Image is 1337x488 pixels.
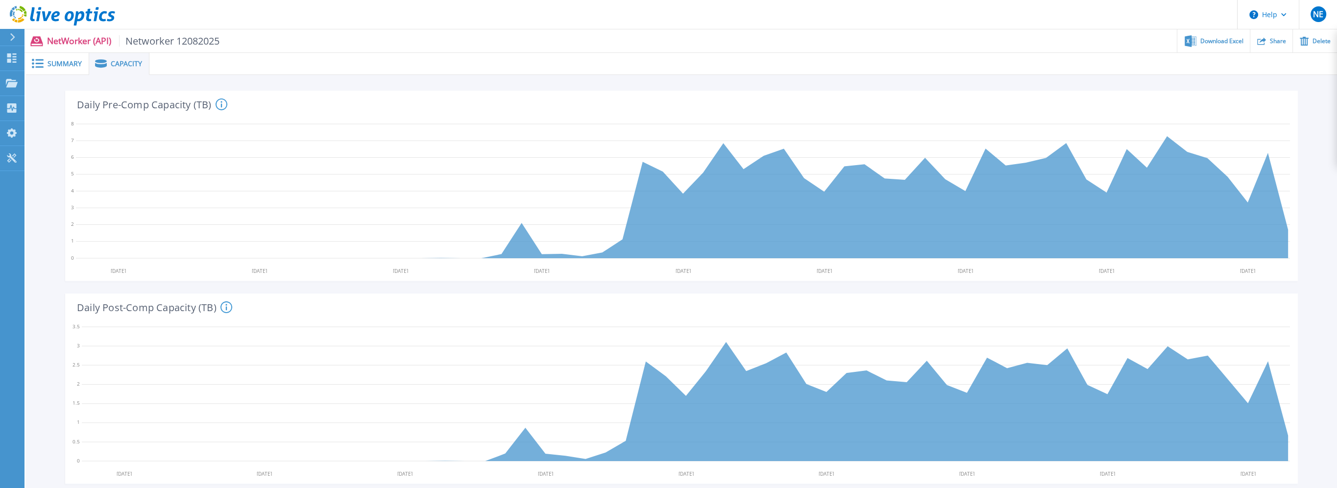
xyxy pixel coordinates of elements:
span: Download Excel [1200,38,1243,44]
text: 8 [71,120,74,127]
text: 5 [71,170,74,177]
text: [DATE] [257,470,272,477]
text: 6 [71,153,74,160]
text: [DATE] [117,470,132,477]
text: 1 [77,418,80,425]
span: Delete [1313,38,1331,44]
text: 2.5 [73,361,80,368]
text: [DATE] [680,470,695,477]
text: 1.5 [73,399,80,406]
text: 0 [77,457,80,464]
text: [DATE] [959,268,974,274]
text: [DATE] [820,470,835,477]
text: [DATE] [961,470,976,477]
text: 0.5 [73,438,80,445]
text: [DATE] [252,268,267,274]
text: [DATE] [398,470,413,477]
text: [DATE] [393,268,409,274]
text: [DATE] [818,268,833,274]
span: Summary [48,60,82,67]
span: Capacity [111,60,142,67]
p: NetWorker (API) [47,35,220,47]
span: NE [1313,10,1323,18]
text: 3 [71,204,74,211]
text: [DATE] [111,268,126,274]
text: 3.5 [73,323,80,330]
text: [DATE] [538,470,554,477]
text: 7 [71,137,74,144]
text: [DATE] [535,268,550,274]
text: 2 [71,220,74,227]
h4: Daily Pre-Comp Capacity (TB) [77,98,227,110]
text: 2 [77,380,80,387]
text: [DATE] [1242,470,1257,477]
text: 4 [71,187,74,194]
h4: Daily Post-Comp Capacity (TB) [77,301,232,313]
span: Networker 12082025 [119,35,220,47]
text: [DATE] [677,268,692,274]
text: 0 [71,254,74,261]
text: [DATE] [1242,268,1257,274]
span: Share [1270,38,1286,44]
text: 1 [71,237,74,244]
text: 3 [77,342,80,349]
text: [DATE] [1100,268,1116,274]
text: [DATE] [1101,470,1117,477]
